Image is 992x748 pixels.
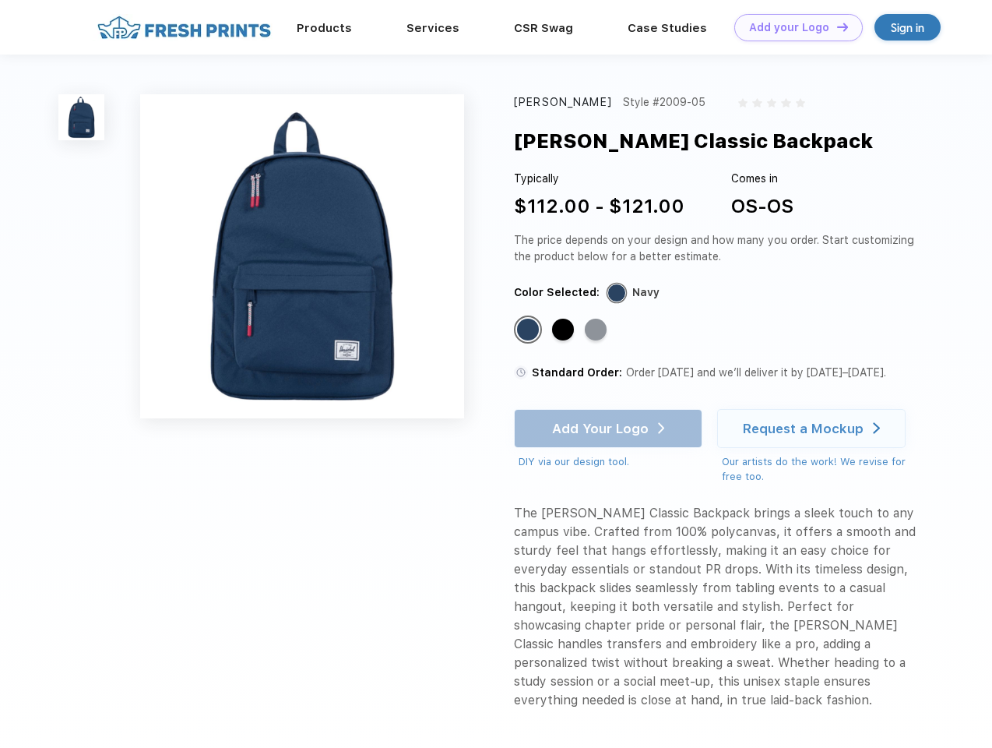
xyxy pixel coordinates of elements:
img: gray_star.svg [767,98,776,108]
div: Navy [632,284,660,301]
div: Color Selected: [514,284,600,301]
a: Products [297,21,352,35]
div: Our artists do the work! We revise for free too. [722,454,920,485]
span: Order [DATE] and we’ll deliver it by [DATE]–[DATE]. [626,366,886,379]
div: OS-OS [731,192,793,221]
span: Standard Order: [532,366,622,379]
div: The [PERSON_NAME] Classic Backpack brings a sleek touch to any campus vibe. Crafted from 100% pol... [514,504,920,710]
div: DIY via our design tool. [519,454,702,470]
div: Style #2009-05 [623,94,705,111]
img: gray_star.svg [738,98,748,108]
img: func=resize&h=100 [58,94,104,140]
img: gray_star.svg [781,98,790,108]
img: white arrow [873,422,880,434]
div: [PERSON_NAME] Classic Backpack [514,126,873,156]
div: The price depends on your design and how many you order. Start customizing the product below for ... [514,232,920,265]
a: Sign in [874,14,941,41]
div: Sign in [891,19,924,37]
img: standard order [514,365,528,379]
img: gray_star.svg [752,98,762,108]
div: $112.00 - $121.00 [514,192,684,221]
div: [PERSON_NAME] [514,94,612,111]
img: fo%20logo%202.webp [93,14,276,41]
div: Add your Logo [749,21,829,34]
div: Comes in [731,171,793,187]
img: DT [837,23,848,31]
div: Black [552,319,574,340]
div: Raven Crosshatch [585,319,607,340]
div: Typically [514,171,684,187]
img: func=resize&h=640 [140,94,464,418]
div: Request a Mockup [743,421,864,436]
div: Navy [517,319,539,340]
img: gray_star.svg [796,98,805,108]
